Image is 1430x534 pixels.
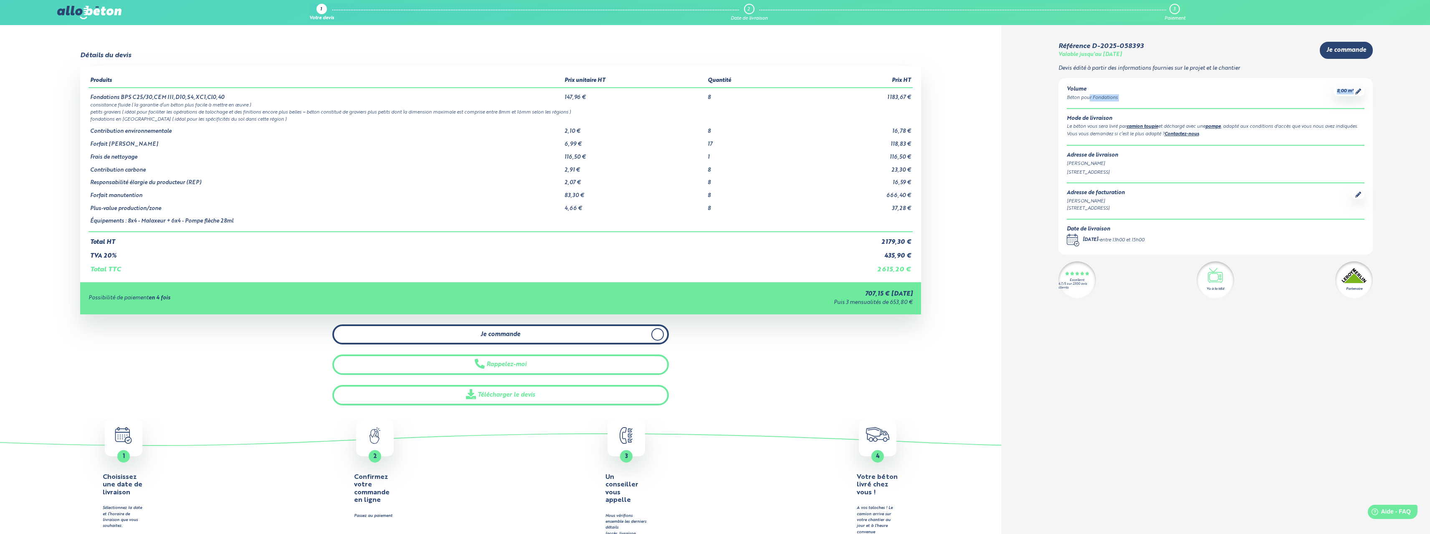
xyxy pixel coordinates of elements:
[89,88,563,101] td: Fondations BPS C25/30,CEM III,D10,S4,XC1,Cl0,40
[563,186,706,199] td: 83,30 €
[332,324,669,345] a: Je commande
[706,148,792,161] td: 1
[89,148,563,161] td: Frais de nettoyage
[1356,501,1421,525] iframe: Help widget launcher
[1067,160,1365,167] div: [PERSON_NAME]
[563,88,706,101] td: 147,96 €
[1067,226,1144,233] div: Date de livraison
[1083,237,1144,244] div: -
[320,7,322,13] div: 1
[605,473,647,504] h4: Un conseiller vous appelle
[89,101,913,108] td: consistance fluide ( la garantie d’un béton plus facile à mettre en œuvre )
[1126,124,1158,129] a: camion toupie
[1067,131,1365,138] div: Vous vous demandez si c’est le plus adapté ? .
[354,513,396,519] div: Passez au paiement
[332,385,669,405] a: Télécharger le devis
[1058,43,1144,50] div: Référence D-2025-058393
[792,232,913,246] td: 2 179,30 €
[876,453,880,459] span: 4
[792,259,913,273] td: 2 615,20 €
[89,295,508,301] div: Possibilité de paiement
[792,74,913,88] th: Prix HT
[103,505,144,529] div: Sélectionnez la date et l’horaire de livraison que vous souhaitez.
[706,88,792,101] td: 8
[309,16,334,21] div: Votre devis
[123,453,125,459] span: 1
[563,135,706,148] td: 6,99 €
[731,16,768,21] div: Date de livraison
[1067,152,1365,159] div: Adresse de livraison
[706,74,792,88] th: Quantité
[89,173,563,186] td: Responsabilité élargie du producteur (REP)
[1067,116,1365,122] div: Mode de livraison
[1067,94,1118,101] div: Béton pour Fondations
[792,161,913,174] td: 23,30 €
[563,122,706,135] td: 2,10 €
[149,295,170,301] strong: en 4 fois
[792,148,913,161] td: 116,50 €
[89,74,563,88] th: Produits
[1067,205,1125,212] div: [STREET_ADDRESS]
[792,186,913,199] td: 666,40 €
[332,354,669,375] button: Rappelez-moi
[866,427,890,442] img: truck.c7a9816ed8b9b1312949.png
[508,291,913,298] div: 707,15 € [DATE]
[508,300,913,306] div: Puis 3 mensualités de 653,80 €
[57,6,121,19] img: allobéton
[251,419,499,519] a: 2 Confirmez votre commande en ligne Passez au paiement
[481,331,520,338] span: Je commande
[1067,190,1125,196] div: Adresse de facturation
[89,108,913,115] td: petits graviers ( idéal pour faciliter les opérations de talochage et des finitions encore plus b...
[1164,4,1185,21] a: 3 Paiement
[792,199,913,212] td: 37,28 €
[89,161,563,174] td: Contribution carbone
[89,115,913,122] td: fondations en [GEOGRAPHIC_DATA] ( idéal pour les spécificités du sol dans cette région )
[89,199,563,212] td: Plus-value production/zone
[706,173,792,186] td: 8
[1067,198,1125,205] div: [PERSON_NAME]
[1346,286,1362,291] div: Partenaire
[792,135,913,148] td: 118,83 €
[1058,282,1096,290] div: 4.7/5 sur 2300 avis clients
[792,122,913,135] td: 16,78 €
[80,52,131,59] div: Détails du devis
[89,135,563,148] td: Forfait [PERSON_NAME]
[1067,123,1365,131] div: Le béton vous sera livré par et déchargé avec une , adapté aux conditions d'accès que vous nous a...
[563,161,706,174] td: 2,91 €
[1164,132,1199,137] a: Contactez-nous
[1070,278,1084,282] div: Excellent
[706,199,792,212] td: 8
[103,473,144,496] h4: Choisissez une date de livraison
[354,473,396,504] h4: Confirmez votre commande en ligne
[706,161,792,174] td: 8
[1205,124,1221,129] a: pompe
[1173,7,1175,12] div: 3
[1058,66,1373,72] p: Devis édité à partir des informations fournies sur le projet et le chantier
[563,199,706,212] td: 4,66 €
[89,232,792,246] td: Total HT
[1067,86,1118,93] div: Volume
[89,259,792,273] td: Total TTC
[792,88,913,101] td: 1 183,67 €
[706,186,792,199] td: 8
[1067,169,1365,176] div: [STREET_ADDRESS]
[89,122,563,135] td: Contribution environnementale
[792,246,913,260] td: 435,90 €
[89,186,563,199] td: Forfait manutention
[373,453,377,459] span: 2
[731,4,768,21] a: 2 Date de livraison
[857,473,898,496] h4: Votre béton livré chez vous !
[1058,52,1122,58] div: Valable jusqu'au [DATE]
[625,453,628,459] span: 3
[89,246,792,260] td: TVA 20%
[706,122,792,135] td: 8
[1326,47,1366,54] span: Je commande
[706,135,792,148] td: 17
[747,7,750,12] div: 2
[1100,237,1144,244] div: entre 13h00 et 15h00
[1083,237,1098,244] div: [DATE]
[792,173,913,186] td: 16,59 €
[1164,16,1185,21] div: Paiement
[1207,286,1224,291] div: Vu à la télé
